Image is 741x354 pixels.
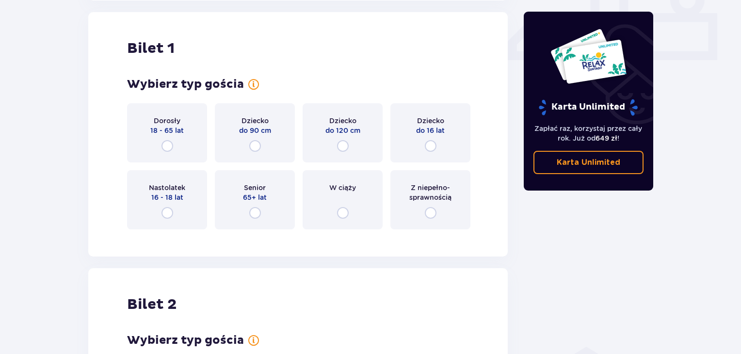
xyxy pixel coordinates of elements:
span: do 16 lat [416,126,445,135]
span: 65+ lat [243,193,267,202]
p: Zapłać raz, korzystaj przez cały rok. Już od ! [533,124,644,143]
span: Dziecko [242,116,269,126]
span: do 90 cm [239,126,271,135]
h2: Bilet 2 [127,295,177,314]
span: W ciąży [329,183,356,193]
span: do 120 cm [325,126,360,135]
span: Dorosły [154,116,180,126]
h3: Wybierz typ gościa [127,77,244,92]
p: Karta Unlimited [557,157,620,168]
a: Karta Unlimited [533,151,644,174]
span: Nastolatek [149,183,185,193]
span: Z niepełno­sprawnością [399,183,462,202]
span: 649 zł [596,134,617,142]
span: 16 - 18 lat [151,193,183,202]
span: Senior [244,183,266,193]
h2: Bilet 1 [127,39,175,58]
img: Dwie karty całoroczne do Suntago z napisem 'UNLIMITED RELAX', na białym tle z tropikalnymi liśćmi... [550,28,627,84]
p: Karta Unlimited [538,99,639,116]
h3: Wybierz typ gościa [127,333,244,348]
span: 18 - 65 lat [150,126,184,135]
span: Dziecko [329,116,356,126]
span: Dziecko [417,116,444,126]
